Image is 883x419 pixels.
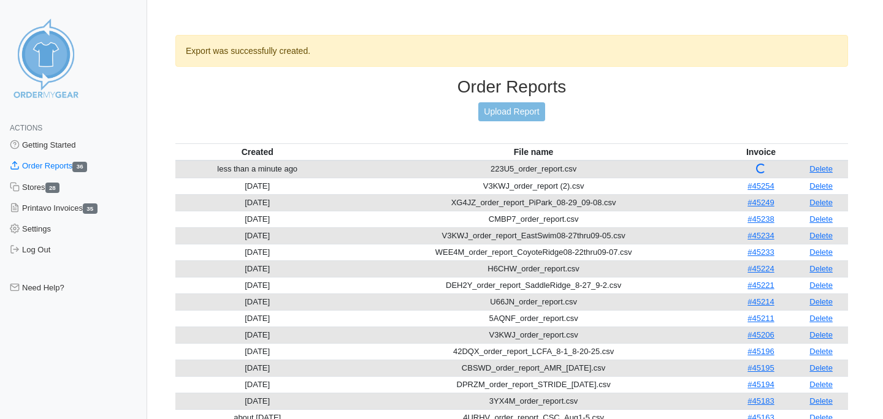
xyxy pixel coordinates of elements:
[175,227,339,244] td: [DATE]
[747,214,774,224] a: #45238
[809,380,833,389] a: Delete
[339,343,727,360] td: 42DQX_order_report_LCFA_8-1_8-20-25.csv
[175,310,339,327] td: [DATE]
[809,231,833,240] a: Delete
[747,363,774,372] a: #45195
[747,181,774,191] a: #45254
[175,343,339,360] td: [DATE]
[747,330,774,339] a: #45206
[747,396,774,406] a: #45183
[175,194,339,211] td: [DATE]
[339,227,727,244] td: V3KWJ_order_report_EastSwim08-27thru09-05.csv
[747,264,774,273] a: #45224
[809,330,833,339] a: Delete
[339,293,727,310] td: U66JN_order_report.csv
[809,314,833,323] a: Delete
[339,194,727,211] td: XG4JZ_order_report_PiPark_08-29_09-08.csv
[175,360,339,376] td: [DATE]
[175,77,848,97] h3: Order Reports
[809,181,833,191] a: Delete
[809,347,833,356] a: Delete
[339,143,727,160] th: File name
[175,160,339,178] td: less than a minute ago
[339,211,727,227] td: CMBP7_order_report.csv
[175,244,339,260] td: [DATE]
[339,260,727,277] td: H6CHW_order_report.csv
[175,260,339,277] td: [DATE]
[175,327,339,343] td: [DATE]
[175,35,848,67] div: Export was successfully created.
[175,293,339,310] td: [DATE]
[175,143,339,160] th: Created
[45,183,60,193] span: 28
[339,160,727,178] td: 223U5_order_report.csv
[339,277,727,293] td: DEH2Y_order_report_SaddleRidge_8-27_9-2.csv
[747,198,774,207] a: #45249
[809,164,833,173] a: Delete
[809,264,833,273] a: Delete
[339,327,727,343] td: V3KWJ_order_report.csv
[339,376,727,393] td: DPRZM_order_report_STRIDE_[DATE].csv
[339,178,727,194] td: V3KWJ_order_report (2).csv
[83,203,97,214] span: 35
[10,124,42,132] span: Actions
[809,198,833,207] a: Delete
[175,277,339,293] td: [DATE]
[339,310,727,327] td: 5AQNF_order_report.csv
[809,214,833,224] a: Delete
[809,297,833,306] a: Delete
[747,380,774,389] a: #45194
[175,211,339,227] td: [DATE]
[809,396,833,406] a: Delete
[809,281,833,290] a: Delete
[747,314,774,323] a: #45211
[747,231,774,240] a: #45234
[175,393,339,409] td: [DATE]
[747,247,774,257] a: #45233
[339,360,727,376] td: CBSWD_order_report_AMR_[DATE].csv
[747,297,774,306] a: #45214
[809,363,833,372] a: Delete
[339,393,727,409] td: 3YX4M_order_report.csv
[478,102,545,121] a: Upload Report
[72,162,87,172] span: 36
[175,178,339,194] td: [DATE]
[747,281,774,290] a: #45221
[809,247,833,257] a: Delete
[175,376,339,393] td: [DATE]
[747,347,774,356] a: #45196
[728,143,794,160] th: Invoice
[339,244,727,260] td: WEE4M_order_report_CoyoteRidge08-22thru09-07.csv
